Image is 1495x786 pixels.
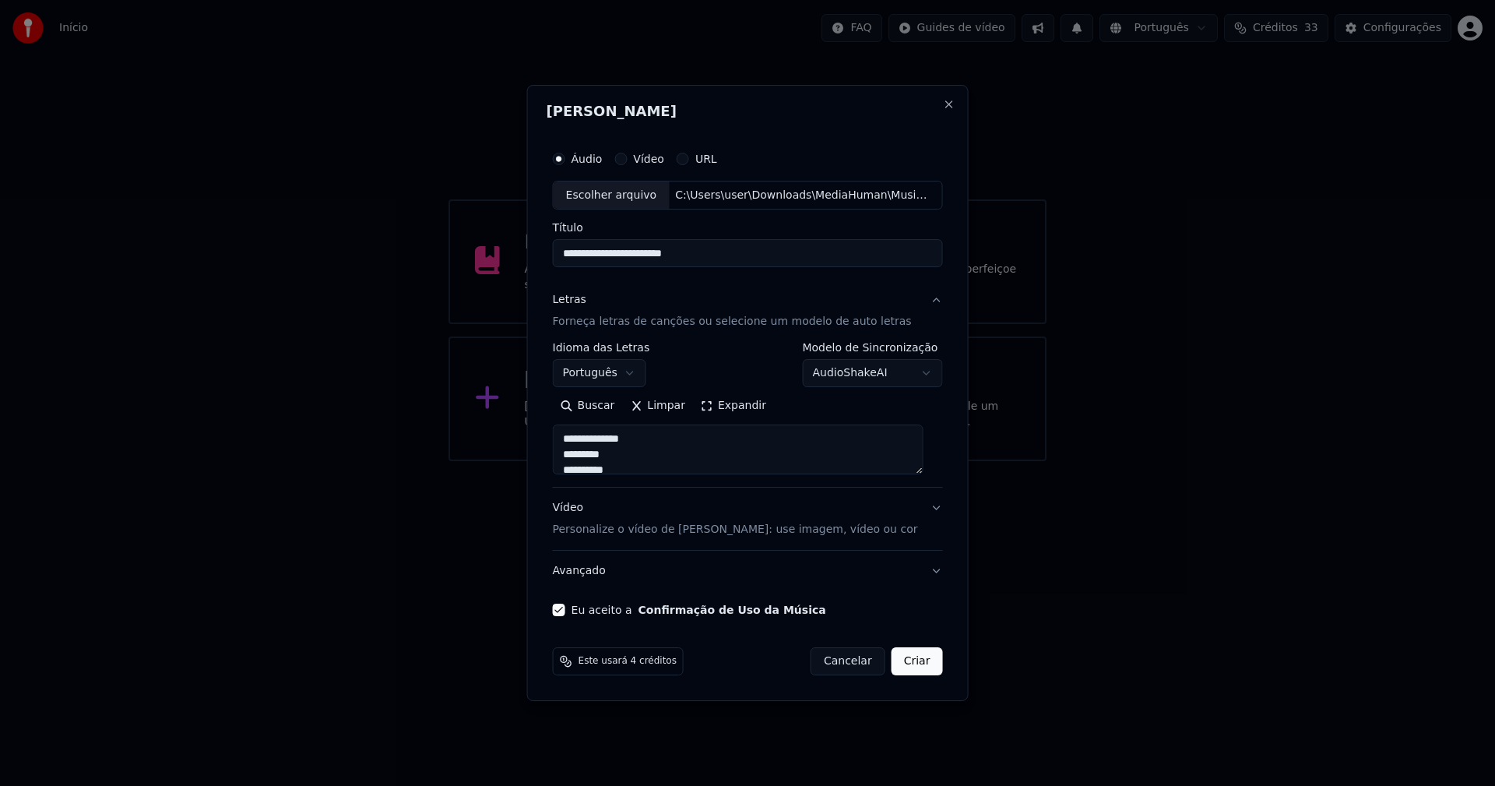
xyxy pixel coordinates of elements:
button: Cancelar [811,647,885,675]
label: Vídeo [633,153,664,164]
button: Limpar [622,394,693,419]
label: Modelo de Sincronização [802,343,942,354]
p: Forneça letras de canções ou selecione um modelo de auto letras [553,315,912,330]
label: URL [695,153,717,164]
label: Áudio [572,153,603,164]
button: Expandir [693,394,774,419]
div: C:\Users\user\Downloads\MediaHuman\Music\Papá · Twenty Fingers VOZ.mp3 [669,188,934,203]
div: Letras [553,293,586,308]
button: LetrasForneça letras de canções ou selecione um modelo de auto letras [553,280,943,343]
div: Vídeo [553,501,918,538]
button: Eu aceito a [638,604,826,615]
label: Título [553,223,943,234]
h2: [PERSON_NAME] [547,104,949,118]
button: Criar [892,647,943,675]
div: LetrasForneça letras de canções ou selecione um modelo de auto letras [553,343,943,488]
p: Personalize o vídeo de [PERSON_NAME]: use imagem, vídeo ou cor [553,522,918,538]
button: VídeoPersonalize o vídeo de [PERSON_NAME]: use imagem, vídeo ou cor [553,488,943,551]
span: Este usará 4 créditos [579,655,677,668]
button: Buscar [553,394,623,419]
div: Escolher arquivo [554,182,670,210]
label: Idioma das Letras [553,343,650,354]
label: Eu aceito a [572,604,826,615]
button: Avançado [553,551,943,591]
